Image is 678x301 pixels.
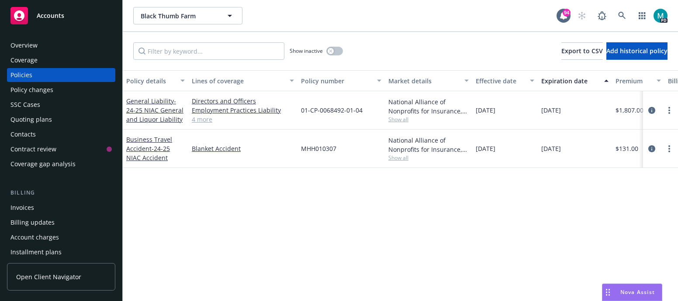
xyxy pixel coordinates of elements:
[126,97,183,123] a: General Liability
[141,11,216,21] span: Black Thumb Farm
[388,154,469,161] span: Show all
[7,157,115,171] a: Coverage gap analysis
[616,106,643,115] span: $1,807.00
[10,142,56,156] div: Contract review
[10,157,76,171] div: Coverage gap analysis
[616,76,651,86] div: Premium
[7,38,115,52] a: Overview
[133,42,284,60] input: Filter by keyword...
[541,144,561,153] span: [DATE]
[7,68,115,82] a: Policies
[290,47,323,55] span: Show inactive
[192,115,294,124] a: 4 more
[606,42,668,60] button: Add historical policy
[476,106,495,115] span: [DATE]
[7,113,115,127] a: Quoting plans
[37,12,64,19] span: Accounts
[133,7,242,24] button: Black Thumb Farm
[602,284,662,301] button: Nova Assist
[563,9,571,17] div: 94
[188,70,297,91] button: Lines of coverage
[10,201,34,215] div: Invoices
[606,47,668,55] span: Add historical policy
[541,106,561,115] span: [DATE]
[123,70,188,91] button: Policy details
[385,70,472,91] button: Market details
[7,201,115,215] a: Invoices
[10,53,38,67] div: Coverage
[7,142,115,156] a: Contract review
[16,272,81,281] span: Open Client Navigator
[7,127,115,141] a: Contacts
[301,106,363,115] span: 01-CP-0068492-01-04
[388,97,469,116] div: National Alliance of Nonprofits for Insurance, Inc., Nonprofits Insurance Alliance of [US_STATE],...
[10,230,59,244] div: Account charges
[301,144,336,153] span: MHH010307
[10,245,62,259] div: Installment plans
[126,76,175,86] div: Policy details
[612,70,664,91] button: Premium
[10,68,32,82] div: Policies
[7,245,115,259] a: Installment plans
[10,38,38,52] div: Overview
[7,53,115,67] a: Coverage
[10,215,55,229] div: Billing updates
[301,76,372,86] div: Policy number
[573,7,591,24] a: Start snowing
[538,70,612,91] button: Expiration date
[561,47,603,55] span: Export to CSV
[647,105,657,116] a: circleInformation
[7,188,115,197] div: Billing
[602,284,613,301] div: Drag to move
[7,98,115,112] a: SSC Cases
[388,76,459,86] div: Market details
[561,42,603,60] button: Export to CSV
[192,106,294,115] a: Employment Practices Liability
[297,70,385,91] button: Policy number
[10,83,53,97] div: Policy changes
[472,70,538,91] button: Effective date
[388,116,469,123] span: Show all
[476,76,525,86] div: Effective date
[654,9,668,23] img: photo
[388,136,469,154] div: National Alliance of Nonprofits for Insurance, Inc., Nonprofits Insurance Alliance of [US_STATE],...
[7,83,115,97] a: Policy changes
[7,230,115,244] a: Account charges
[192,76,284,86] div: Lines of coverage
[192,96,294,106] a: Directors and Officers
[613,7,631,24] a: Search
[476,144,495,153] span: [DATE]
[10,98,40,112] div: SSC Cases
[192,144,294,153] a: Blanket Accident
[126,135,172,162] a: Business Travel Accident
[616,144,638,153] span: $131.00
[126,97,183,123] span: - 24-25 NIAC General and Liquor Liability
[10,127,36,141] div: Contacts
[541,76,599,86] div: Expiration date
[664,105,675,116] a: more
[633,7,651,24] a: Switch app
[10,113,52,127] div: Quoting plans
[7,215,115,229] a: Billing updates
[647,144,657,154] a: circleInformation
[593,7,611,24] a: Report a Bug
[620,288,655,296] span: Nova Assist
[7,3,115,28] a: Accounts
[664,144,675,154] a: more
